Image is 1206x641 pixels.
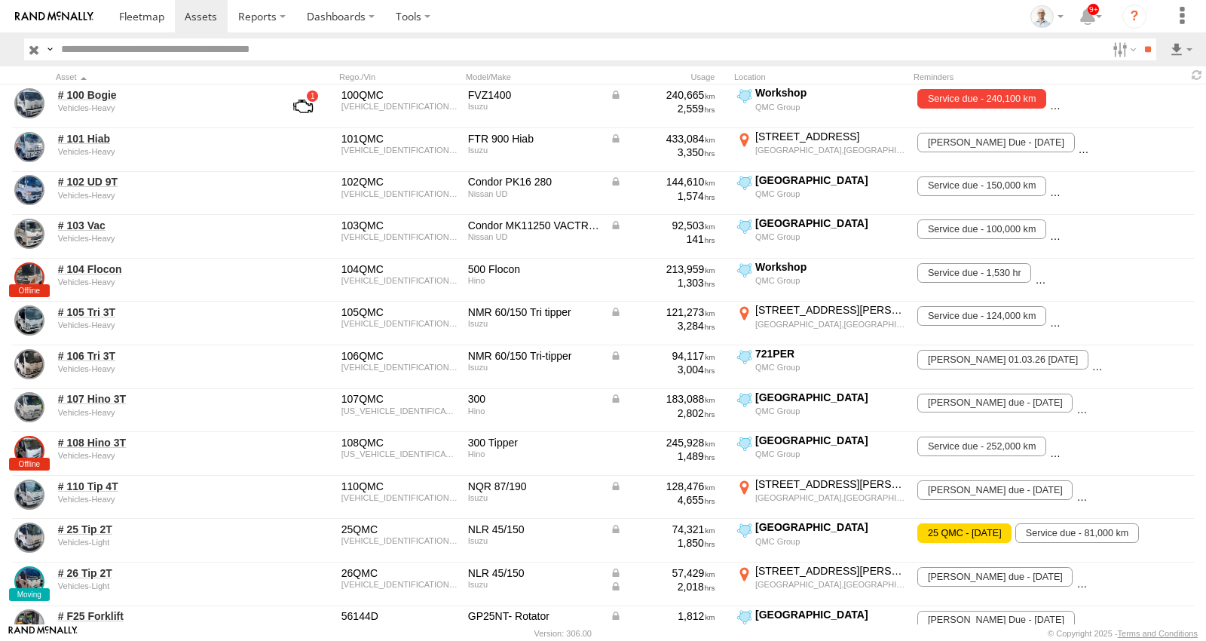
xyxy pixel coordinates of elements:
[341,305,458,319] div: 105QMC
[468,319,599,328] div: Isuzu
[734,347,908,388] label: Click to View Current Location
[341,536,458,545] div: JAANLR85EJ7104031
[468,349,599,363] div: NMR 60/150 Tri-tipper
[341,219,458,232] div: 103QMC
[734,520,908,561] label: Click to View Current Location
[14,523,44,553] a: View Asset Details
[610,523,715,536] div: Data from Vehicle CANbus
[341,480,458,493] div: 110QMC
[15,11,93,22] img: rand-logo.svg
[468,536,599,545] div: Isuzu
[468,523,599,536] div: NLR 45/150
[468,146,599,155] div: Isuzu
[1122,5,1146,29] i: ?
[755,391,905,404] div: [GEOGRAPHIC_DATA]
[755,260,905,274] div: Workshop
[755,449,905,459] div: QMC Group
[610,536,715,550] div: 1,850
[58,609,265,623] a: # F25 Forklift
[58,349,265,363] a: # 106 Tri 3T
[58,392,265,406] a: # 107 Hino 3T
[339,72,460,82] div: Rego./Vin
[468,493,599,502] div: Isuzu
[14,392,44,422] a: View Asset Details
[341,189,458,198] div: JNBPKC8EL00H00629
[610,132,715,146] div: Data from Vehicle CANbus
[610,349,715,363] div: Data from Vehicle CANbus
[341,262,458,276] div: 104QMC
[14,436,44,466] a: View Asset Details
[468,609,599,623] div: GP25NT- Rotator
[58,103,265,112] div: undefined
[610,449,715,463] div: 1,489
[917,89,1046,109] span: Service due - 240,100 km
[755,86,905,100] div: Workshop
[917,611,1074,630] span: Rego Due - 16/08/2026
[610,219,715,232] div: Data from Vehicle CANbus
[468,219,599,232] div: Condor MK11250 VACTRUCK
[610,480,715,493] div: Data from Vehicle CANbus
[755,434,905,447] div: [GEOGRAPHIC_DATA]
[755,520,905,534] div: [GEOGRAPHIC_DATA]
[341,319,458,328] div: JAANMR85EL7100641
[341,88,458,102] div: 100QMC
[341,132,458,146] div: 101QMC
[58,408,265,417] div: undefined
[341,349,458,363] div: 106QMC
[44,38,56,60] label: Search Query
[468,480,599,493] div: NQR 87/190
[14,349,44,379] a: View Asset Details
[58,538,265,547] div: undefined
[534,629,592,638] div: Version: 306.00
[917,306,1046,326] span: Service due - 124,000 km
[734,303,908,344] label: Click to View Current Location
[755,319,905,330] div: [GEOGRAPHIC_DATA],[GEOGRAPHIC_DATA]
[734,564,908,605] label: Click to View Current Location
[341,523,458,536] div: 25QMC
[1025,5,1069,28] div: Kurt Byers
[466,72,601,82] div: Model/Make
[917,176,1046,196] span: Service due - 150,000 km
[914,72,1057,82] div: Reminders
[58,191,265,200] div: undefined
[14,175,44,205] a: View Asset Details
[341,276,458,285] div: JHDFD7JLMXXX10821
[14,566,44,597] a: View Asset Details
[755,102,905,112] div: QMC Group
[755,130,905,143] div: [STREET_ADDRESS]
[734,434,908,474] label: Click to View Current Location
[610,175,715,189] div: Data from Vehicle CANbus
[755,477,905,491] div: [STREET_ADDRESS][PERSON_NAME]
[58,147,265,156] div: undefined
[755,406,905,416] div: QMC Group
[468,88,599,102] div: FVZ1400
[755,564,905,578] div: [STREET_ADDRESS][PERSON_NAME]
[58,364,265,373] div: undefined
[341,609,458,623] div: 56144D
[58,234,265,243] div: undefined
[58,480,265,493] a: # 110 Tip 4T
[341,175,458,189] div: 102QMC
[58,436,265,449] a: # 108 Hino 3T
[1015,523,1139,543] span: Service due - 81,000 km
[468,392,599,406] div: 300
[468,175,599,189] div: Condor PK16 280
[1188,68,1206,82] span: Refresh
[734,391,908,431] label: Click to View Current Location
[734,260,908,301] label: Click to View Current Location
[341,146,458,155] div: JALFTR34T87000227
[1048,629,1198,638] div: © Copyright 2025 -
[610,580,715,593] div: Data from Vehicle CANbus
[755,623,905,633] div: QMC Group
[610,566,715,580] div: Data from Vehicle CANbus
[610,102,715,115] div: 2,559
[341,406,458,416] div: JHHACS3H30K003050
[734,477,908,518] label: Click to View Current Location
[610,262,715,276] div: 213,959
[610,406,715,420] div: 2,802
[610,88,715,102] div: Data from Vehicle CANbus
[58,495,265,504] div: undefined
[341,102,458,111] div: JALFVZ34SB7000343
[58,175,265,189] a: # 102 UD 9T
[917,567,1073,587] span: Rego due - 06/06/2026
